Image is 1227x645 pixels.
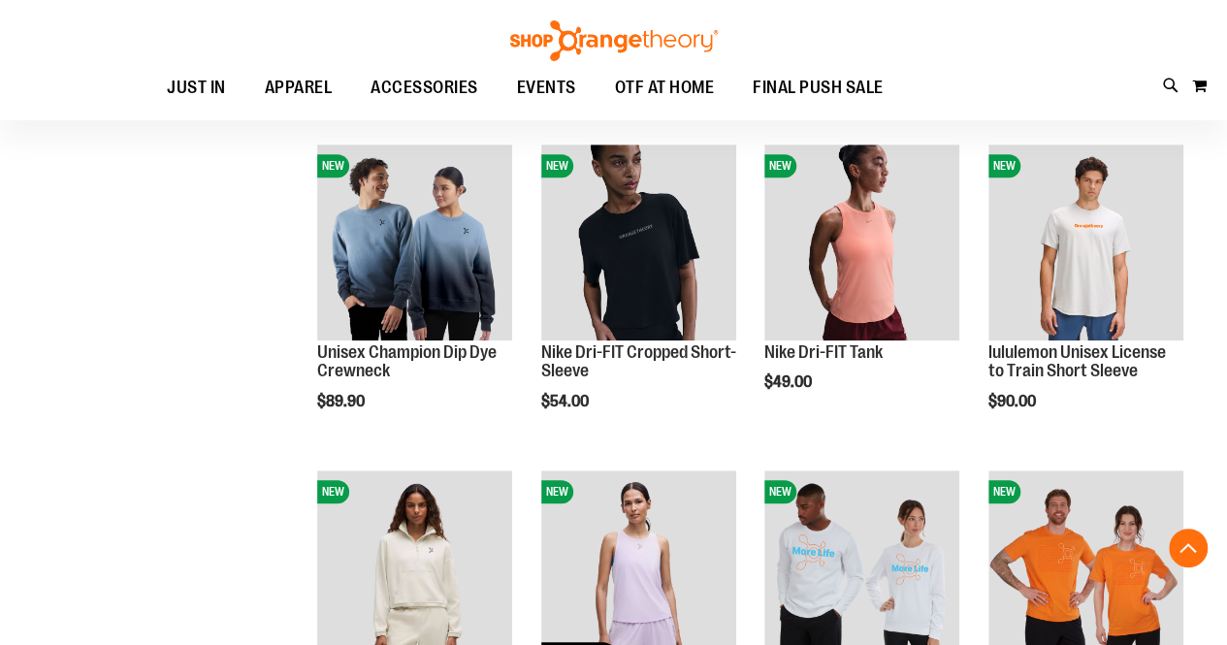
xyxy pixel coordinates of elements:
a: Unisex Champion Dip Dye Crewneck [317,342,497,381]
span: $89.90 [317,393,368,410]
div: product [532,135,746,460]
span: NEW [317,154,349,177]
span: JUST IN [167,66,226,110]
span: $54.00 [541,393,592,410]
a: lululemon Unisex License to Train Short Sleeve [988,342,1166,381]
div: product [307,135,522,460]
span: APPAREL [265,66,333,110]
img: Shop Orangetheory [507,20,721,61]
div: product [755,135,969,440]
a: Nike Dri-FIT Cropped Short-SleeveNEW [541,145,736,342]
a: EVENTS [498,66,596,111]
span: $49.00 [764,373,815,391]
a: lululemon Unisex License to Train Short SleeveNEW [988,145,1183,342]
a: Nike Dri-FIT TankNEW [764,145,959,342]
span: OTF AT HOME [615,66,715,110]
a: FINAL PUSH SALE [733,66,903,111]
span: NEW [988,154,1020,177]
img: Unisex Champion Dip Dye Crewneck [317,145,512,339]
span: NEW [764,480,796,503]
div: product [979,135,1193,460]
span: EVENTS [517,66,576,110]
img: Nike Dri-FIT Tank [764,145,959,339]
a: ACCESSORIES [351,66,498,111]
span: NEW [988,480,1020,503]
a: Unisex Champion Dip Dye CrewneckNEW [317,145,512,342]
span: NEW [541,480,573,503]
a: APPAREL [245,66,352,111]
span: NEW [541,154,573,177]
a: Nike Dri-FIT Tank [764,342,883,362]
a: JUST IN [147,66,245,110]
span: NEW [317,480,349,503]
span: FINAL PUSH SALE [753,66,884,110]
a: Nike Dri-FIT Cropped Short-Sleeve [541,342,736,381]
button: Back To Top [1169,529,1208,567]
span: $90.00 [988,393,1039,410]
img: lululemon Unisex License to Train Short Sleeve [988,145,1183,339]
span: NEW [764,154,796,177]
a: OTF AT HOME [596,66,734,111]
img: Nike Dri-FIT Cropped Short-Sleeve [541,145,736,339]
span: ACCESSORIES [371,66,478,110]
